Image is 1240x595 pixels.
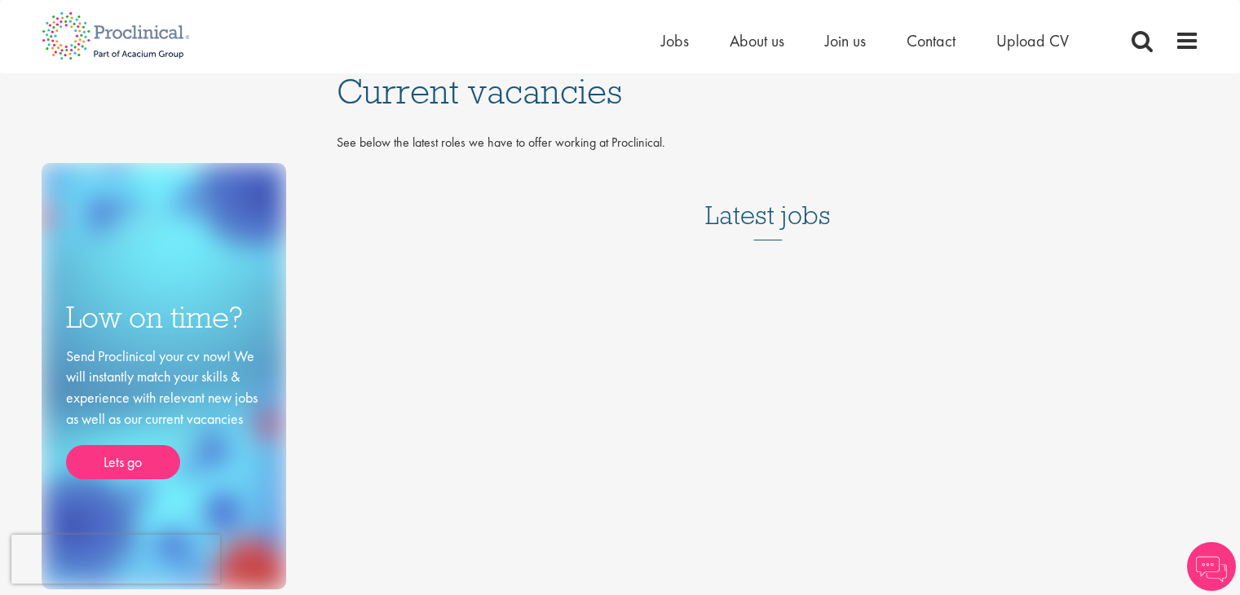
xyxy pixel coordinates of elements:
[996,30,1069,51] a: Upload CV
[66,445,180,479] a: Lets go
[1187,542,1236,591] img: Chatbot
[337,69,622,113] span: Current vacancies
[825,30,866,51] a: Join us
[11,535,220,584] iframe: reCAPTCHA
[337,134,1199,152] p: See below the latest roles we have to offer working at Proclinical.
[705,161,831,240] h3: Latest jobs
[730,30,784,51] a: About us
[66,302,262,333] h3: Low on time?
[907,30,955,51] a: Contact
[661,30,689,51] a: Jobs
[66,346,262,480] div: Send Proclinical your cv now! We will instantly match your skills & experience with relevant new ...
